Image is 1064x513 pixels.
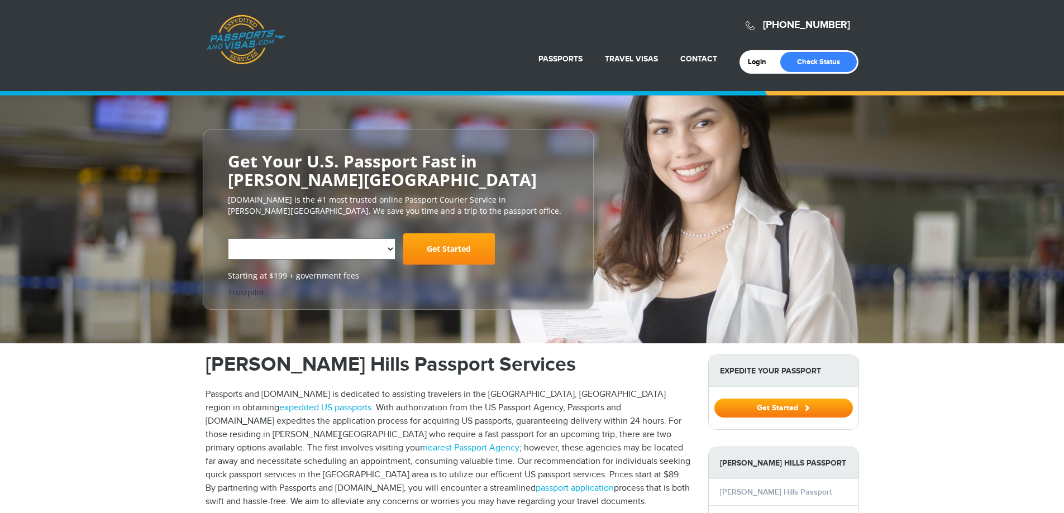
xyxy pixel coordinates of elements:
span: Starting at $199 + government fees [228,270,569,281]
a: Travel Visas [605,54,658,64]
a: Check Status [780,52,857,72]
a: [PERSON_NAME] Hills Passport [720,487,832,497]
a: [PHONE_NUMBER] [763,19,850,31]
strong: [PERSON_NAME] Hills Passport [709,447,858,479]
a: expedited US passports [279,402,371,413]
a: Login [748,57,774,66]
a: passport application [536,483,614,493]
a: Passports [538,54,583,64]
strong: Expedite Your Passport [709,355,858,387]
a: Contact [680,54,717,64]
a: Passports & [DOMAIN_NAME] [206,15,285,65]
p: Passports and [DOMAIN_NAME] is dedicated to assisting travelers in the [GEOGRAPHIC_DATA], [GEOGRA... [206,388,691,509]
p: [DOMAIN_NAME] is the #1 most trusted online Passport Courier Service in [PERSON_NAME][GEOGRAPHIC_... [228,194,569,217]
a: Get Started [403,233,495,265]
a: Get Started [714,403,853,412]
button: Get Started [714,399,853,418]
h1: [PERSON_NAME] Hills Passport Services [206,354,691,375]
a: Trustpilot [228,287,264,298]
h2: Get Your U.S. Passport Fast in [PERSON_NAME][GEOGRAPHIC_DATA] [228,152,569,189]
a: nearest Passport Agency [423,443,519,453]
